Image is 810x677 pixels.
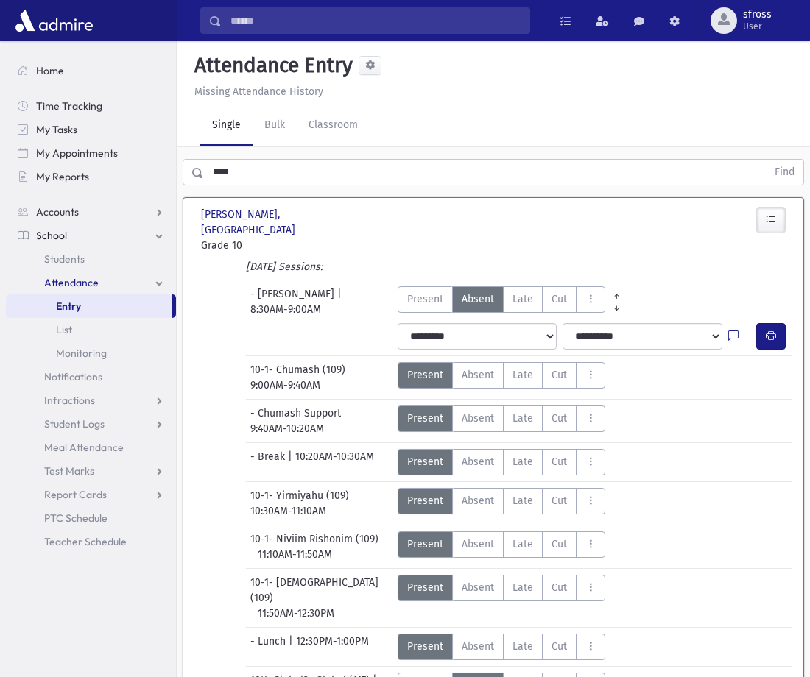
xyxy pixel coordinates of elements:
span: Present [407,291,443,307]
span: Notifications [44,370,102,383]
span: Present [407,639,443,654]
span: 10-1- Chumash (109) [250,362,348,378]
u: Missing Attendance History [194,85,323,98]
span: Meal Attendance [44,441,124,454]
span: Present [407,536,443,552]
span: - Lunch [250,634,289,660]
span: 11:10AM-11:50AM [258,547,332,562]
button: Find [766,160,803,185]
div: AttTypes [398,531,605,558]
span: Absent [462,411,494,426]
a: Notifications [6,365,176,389]
a: My Reports [6,165,176,188]
a: Students [6,247,176,271]
span: 9:40AM-10:20AM [250,421,324,436]
i: [DATE] Sessions: [246,260,323,273]
span: My Tasks [36,123,77,136]
a: Meal Attendance [6,436,176,459]
span: Student Logs [44,417,105,430]
span: Monitoring [56,347,107,360]
span: Report Cards [44,488,107,501]
span: 10-1- Yirmiyahu (109) [250,488,352,503]
span: [PERSON_NAME], [GEOGRAPHIC_DATA] [201,207,298,238]
a: List [6,318,176,341]
a: My Appointments [6,141,176,165]
div: AttTypes [398,405,605,432]
span: Cut [552,639,567,654]
span: Teacher Schedule [44,535,127,548]
span: My Appointments [36,146,118,160]
span: Present [407,411,443,426]
div: AttTypes [398,362,605,389]
a: Home [6,59,176,82]
span: Absent [462,493,494,508]
span: Time Tracking [36,99,102,113]
span: Cut [552,411,567,426]
span: Entry [56,299,81,313]
a: My Tasks [6,118,176,141]
h5: Attendance Entry [189,53,353,78]
span: Late [513,291,533,307]
div: AttTypes [398,286,628,313]
span: Late [513,639,533,654]
span: 9:00AM-9:40AM [250,378,320,393]
span: Late [513,454,533,469]
a: PTC Schedule [6,506,176,530]
div: AttTypes [398,488,605,514]
span: Present [407,493,443,508]
span: Late [513,411,533,426]
a: School [6,224,176,247]
span: | [337,286,345,302]
a: Student Logs [6,412,176,436]
span: Absent [462,580,494,595]
span: Late [513,536,533,552]
span: Cut [552,493,567,508]
span: | [289,634,296,660]
div: AttTypes [398,634,605,660]
span: Cut [552,291,567,307]
span: Test Marks [44,464,94,478]
span: - Chumash Support [250,405,344,421]
span: Present [407,454,443,469]
span: Absent [462,536,494,552]
span: My Reports [36,170,89,183]
span: Cut [552,536,567,552]
a: Classroom [297,105,370,146]
span: List [56,323,72,336]
a: Teacher Schedule [6,530,176,553]
span: Present [407,580,443,595]
span: Late [513,493,533,508]
a: Bulk [253,105,297,146]
span: Absent [462,367,494,383]
a: Monitoring [6,341,176,365]
span: Cut [552,580,567,595]
a: Attendance [6,271,176,294]
span: Absent [462,291,494,307]
div: AttTypes [398,575,605,601]
span: - [PERSON_NAME] [250,286,337,302]
span: 8:30AM-9:00AM [250,302,321,317]
span: Infractions [44,394,95,407]
a: Test Marks [6,459,176,483]
span: 10:20AM-10:30AM [295,449,374,475]
span: Grade 10 [201,238,286,253]
span: PTC Schedule [44,511,108,525]
a: Time Tracking [6,94,176,118]
span: 10-1- Niviim Rishonim (109) [250,531,381,547]
img: AdmirePro [12,6,96,35]
span: | [288,449,295,475]
span: 10:30AM-11:10AM [250,503,326,519]
span: Home [36,64,64,77]
a: All Prior [605,286,628,298]
span: 10-1- [DEMOGRAPHIC_DATA] (109) [250,575,386,606]
a: Accounts [6,200,176,224]
span: Accounts [36,205,79,219]
span: Late [513,367,533,383]
span: Students [44,252,85,266]
span: 11:50AM-12:30PM [258,606,334,621]
span: Cut [552,454,567,469]
span: Present [407,367,443,383]
a: Infractions [6,389,176,412]
a: Single [200,105,253,146]
span: User [743,21,772,32]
